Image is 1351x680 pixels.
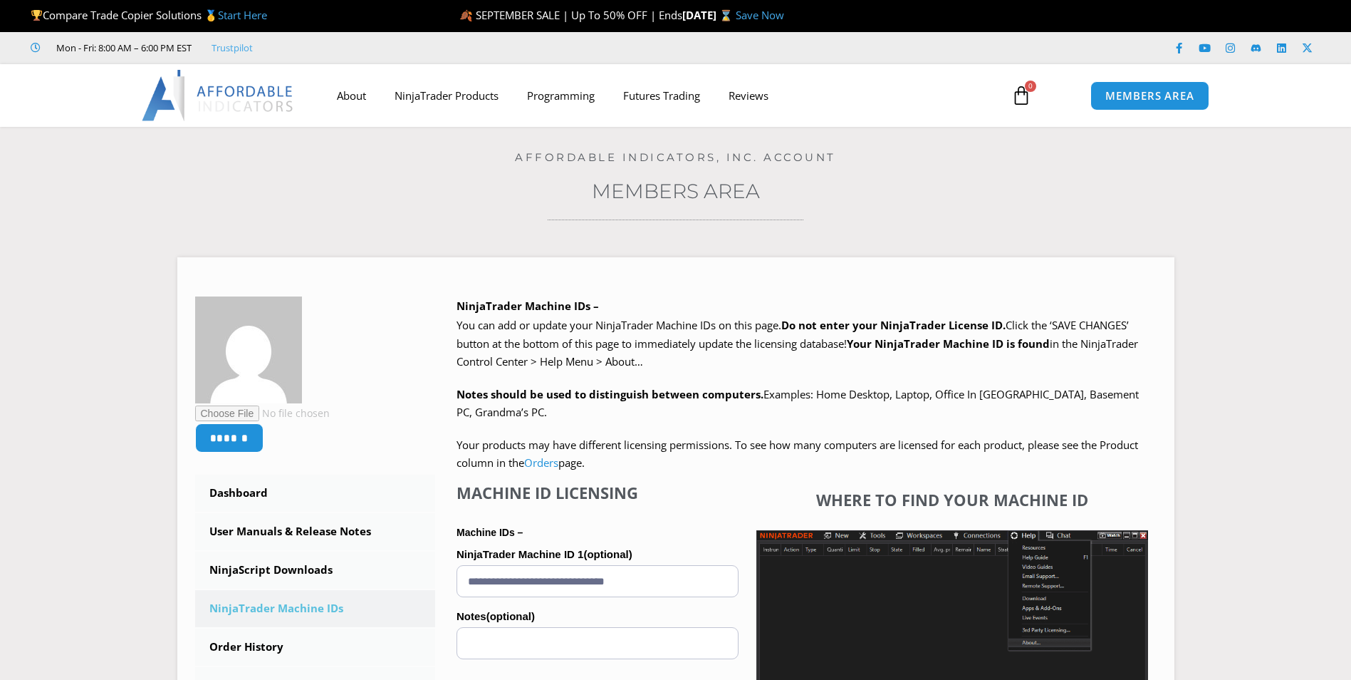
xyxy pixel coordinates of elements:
a: Affordable Indicators, Inc. Account [515,150,836,164]
a: Programming [513,79,609,112]
span: (optional) [486,610,535,622]
span: 0 [1025,81,1036,92]
a: Order History [195,629,436,666]
a: Reviews [714,79,783,112]
b: Do not enter your NinjaTrader License ID. [781,318,1006,332]
a: NinjaTrader Machine IDs [195,590,436,627]
span: Compare Trade Copier Solutions 🥇 [31,8,267,22]
span: Mon - Fri: 8:00 AM – 6:00 PM EST [53,39,192,56]
a: MEMBERS AREA [1090,81,1209,110]
strong: Your NinjaTrader Machine ID is found [847,336,1050,351]
strong: Notes should be used to distinguish between computers. [457,387,763,401]
a: Futures Trading [609,79,714,112]
img: LogoAI | Affordable Indicators – NinjaTrader [142,70,295,121]
a: About [323,79,380,112]
span: Your products may have different licensing permissions. To see how many computers are licensed fo... [457,438,1138,470]
label: Notes [457,606,739,627]
b: NinjaTrader Machine IDs – [457,299,599,313]
a: Save Now [736,8,784,22]
label: NinjaTrader Machine ID 1 [457,544,739,565]
strong: [DATE] ⌛ [682,8,736,22]
a: NinjaTrader Products [380,79,513,112]
span: (optional) [583,548,632,560]
h4: Machine ID Licensing [457,483,739,502]
a: 0 [990,75,1053,116]
nav: Menu [323,79,995,112]
span: 🍂 SEPTEMBER SALE | Up To 50% OFF | Ends [459,8,682,22]
a: NinjaScript Downloads [195,552,436,589]
img: 🏆 [31,10,42,21]
span: You can add or update your NinjaTrader Machine IDs on this page. [457,318,781,332]
span: Examples: Home Desktop, Laptop, Office In [GEOGRAPHIC_DATA], Basement PC, Grandma’s PC. [457,387,1139,420]
a: User Manuals & Release Notes [195,513,436,550]
a: Members Area [592,179,760,203]
img: 353521cf1f8d13e8cb7aabb7e0547ac494e742715ff2cbfc05c68bd8bc5963e9 [195,297,302,403]
h4: Where to find your Machine ID [756,490,1148,509]
a: Start Here [218,8,267,22]
a: Trustpilot [212,39,253,56]
a: Orders [524,455,558,470]
span: Click the ‘SAVE CHANGES’ button at the bottom of this page to immediately update the licensing da... [457,318,1138,369]
a: Dashboard [195,475,436,512]
span: MEMBERS AREA [1105,91,1194,101]
strong: Machine IDs – [457,527,523,538]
